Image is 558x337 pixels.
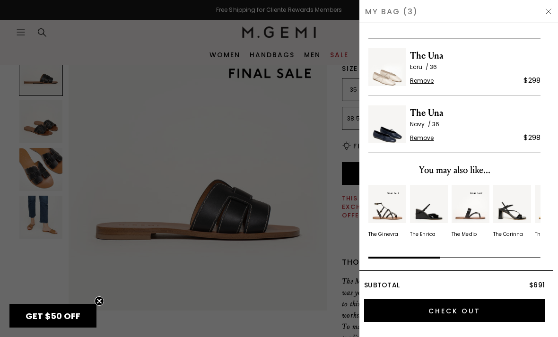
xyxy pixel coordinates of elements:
div: The Ginevra [368,232,398,237]
div: The Medio [452,232,477,237]
img: 7323039006779_01_Main_New_TheEnrica_Black_Patent_290x387_crop_center.jpg [410,185,448,223]
img: final sale tag [469,191,484,196]
span: 36 [432,120,439,128]
span: Navy [410,120,432,128]
div: You may also like... [368,163,541,178]
span: 36 [430,63,437,71]
img: The Una [368,48,406,86]
div: 4 / 10 [493,185,531,243]
span: Remove [410,77,434,85]
button: Close teaser [95,296,104,306]
img: v_11913_01_Main_New_TheMedio_Black_Leather_290x387_crop_center.jpg [452,185,489,223]
img: The Una [368,105,406,143]
span: Remove [410,134,434,142]
span: The Una [410,48,541,63]
span: GET $50 OFF [26,310,80,322]
a: The Corinna [493,185,531,237]
div: $298 [523,132,541,143]
img: 7320771690555_01_Main_New_TheGinevra_Black_Leather_290x387_crop_center.jpg [368,185,406,223]
div: 1 / 10 [368,185,406,243]
img: 7322859601979_01_Main_New_TheCorinna_Black_Patent_290x387_crop_center.jpg [493,185,531,223]
a: final sale tagThe Ginevra [368,185,406,237]
a: The Enrica [410,185,448,237]
div: $298 [523,75,541,86]
div: The Enrica [410,232,436,237]
span: The Una [410,105,541,121]
a: final sale tagThe Medio [452,185,489,237]
img: Hide Drawer [545,8,552,15]
img: final sale tag [385,191,401,196]
input: Check Out [364,299,545,322]
div: The Corinna [493,232,523,237]
div: 2 / 10 [410,185,448,243]
span: Subtotal [364,280,400,290]
span: Ecru [410,63,430,71]
span: $691 [529,280,545,290]
div: GET $50 OFFClose teaser [9,304,96,328]
div: 3 / 10 [452,185,489,243]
